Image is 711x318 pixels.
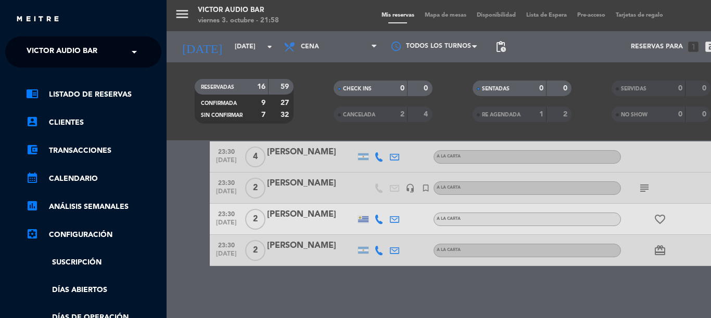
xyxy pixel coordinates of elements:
a: Suscripción [26,257,161,269]
i: calendar_month [26,171,39,184]
a: account_balance_walletTransacciones [26,144,161,157]
a: Configuración [26,229,161,241]
i: account_box [26,115,39,128]
a: account_boxClientes [26,116,161,129]
img: MEITRE [16,16,60,23]
span: Victor Audio Bar [27,41,97,63]
a: assessmentANÁLISIS SEMANALES [26,201,161,213]
i: chrome_reader_mode [26,87,39,100]
i: settings_applications [26,228,39,240]
a: Días abiertos [26,284,161,296]
a: calendar_monthCalendario [26,173,161,185]
i: account_balance_wallet [26,143,39,156]
a: chrome_reader_modeListado de Reservas [26,88,161,101]
i: assessment [26,200,39,212]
